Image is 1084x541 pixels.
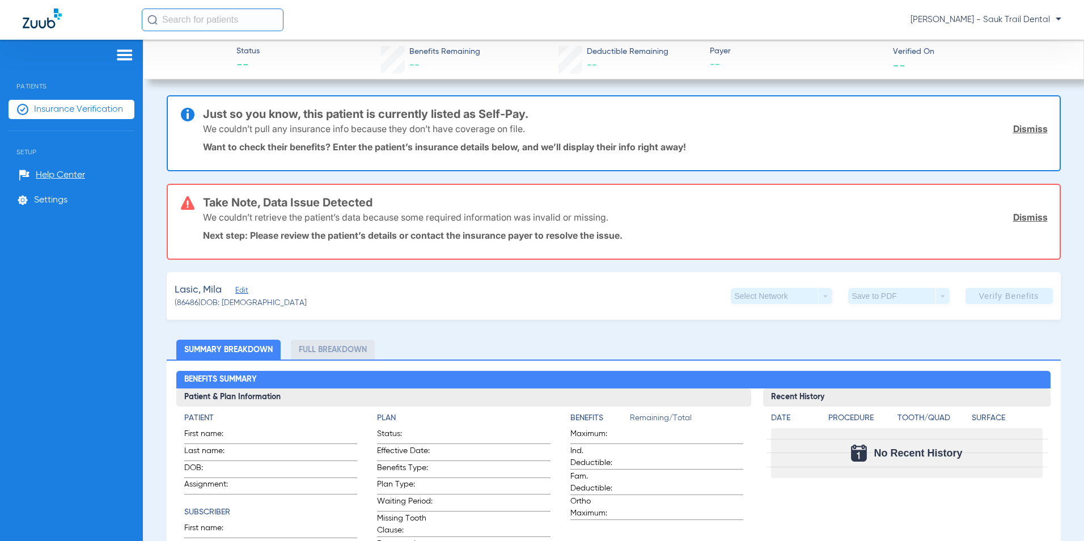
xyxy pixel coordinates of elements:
[184,445,240,460] span: Last name:
[184,522,240,538] span: First name:
[377,428,433,443] span: Status:
[570,412,630,424] h4: Benefits
[34,104,123,115] span: Insurance Verification
[1013,212,1048,223] a: Dismiss
[142,9,283,31] input: Search for patients
[377,445,433,460] span: Effective Date:
[203,123,525,134] p: We couldn’t pull any insurance info because they don’t have coverage on file.
[771,412,819,424] h4: Date
[203,197,1048,208] h3: Take Note, Data Issue Detected
[184,506,357,518] h4: Subscriber
[972,412,1043,424] h4: Surface
[587,46,668,58] span: Deductible Remaining
[377,479,433,494] span: Plan Type:
[771,412,819,428] app-breakdown-title: Date
[184,412,357,424] h4: Patient
[1013,123,1048,134] a: Dismiss
[184,462,240,477] span: DOB:
[9,131,134,156] span: Setup
[181,108,194,121] img: info-icon
[34,195,67,206] span: Settings
[147,15,158,25] img: Search Icon
[236,45,260,57] span: Status
[570,412,630,428] app-breakdown-title: Benefits
[630,412,743,428] span: Remaining/Total
[203,141,1048,153] p: Want to check their benefits? Enter the patient’s insurance details below, and we’ll display thei...
[897,412,968,428] app-breakdown-title: Tooth/Quad
[175,297,307,309] span: (86486) DOB: [DEMOGRAPHIC_DATA]
[1027,487,1084,541] iframe: Chat Widget
[897,412,968,424] h4: Tooth/Quad
[236,58,260,74] span: --
[570,428,626,443] span: Maximum:
[409,60,420,70] span: --
[19,170,85,181] a: Help Center
[235,286,245,297] span: Edit
[203,230,1048,241] p: Next step: Please review the patient’s details or contact the insurance payer to resolve the issue.
[972,412,1043,428] app-breakdown-title: Surface
[587,60,597,70] span: --
[377,513,433,536] span: Missing Tooth Clause:
[710,58,883,72] span: --
[874,447,962,459] span: No Recent History
[828,412,894,424] h4: Procedure
[710,45,883,57] span: Payer
[828,412,894,428] app-breakdown-title: Procedure
[203,108,1048,120] h3: Just so you know, this patient is currently listed as Self-Pay.
[377,412,550,424] h4: Plan
[175,283,222,297] span: Lasic, Mila
[23,9,62,28] img: Zuub Logo
[409,46,480,58] span: Benefits Remaining
[570,445,626,469] span: Ind. Deductible:
[570,496,626,519] span: Ortho Maximum:
[570,471,626,494] span: Fam. Deductible:
[911,14,1061,26] span: [PERSON_NAME] - Sauk Trail Dental
[893,59,905,71] span: --
[851,445,867,462] img: Calendar
[184,479,240,494] span: Assignment:
[9,65,134,90] span: Patients
[176,371,1051,389] h2: Benefits Summary
[181,196,194,210] img: error-icon
[203,212,608,223] p: We couldn’t retrieve the patient’s data because some required information was invalid or missing.
[291,340,375,360] li: Full Breakdown
[763,388,1051,407] h3: Recent History
[176,340,281,360] li: Summary Breakdown
[176,388,751,407] h3: Patient & Plan Information
[377,462,433,477] span: Benefits Type:
[116,48,134,62] img: hamburger-icon
[893,46,1066,58] span: Verified On
[184,428,240,443] span: First name:
[377,496,433,511] span: Waiting Period:
[36,170,85,181] span: Help Center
